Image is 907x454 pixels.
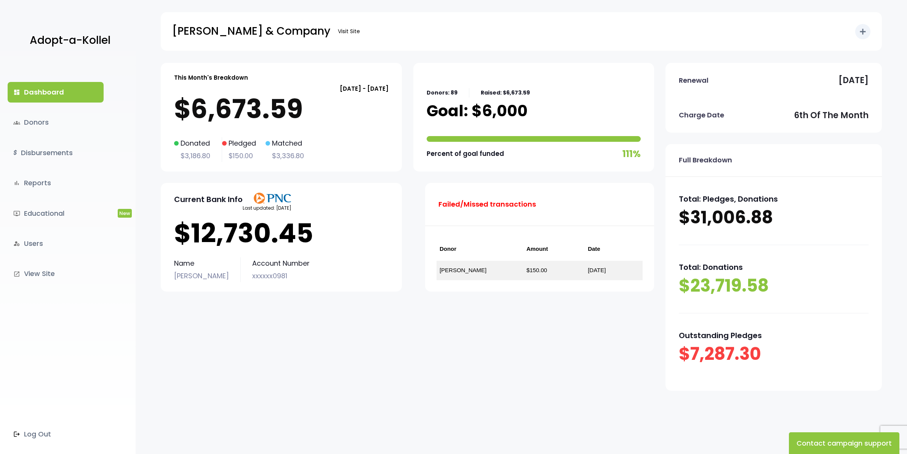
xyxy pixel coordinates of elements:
p: Account Number [252,257,310,270]
p: Total: Pledges, Donations [679,192,869,206]
span: groups [13,119,20,126]
p: Donated [174,137,210,149]
p: Full Breakdown [679,154,732,166]
a: ondemand_videoEducationalNew [8,203,104,224]
p: $7,287.30 [679,342,869,366]
p: [DATE] - [DATE] [174,83,389,94]
i: add [858,27,867,36]
p: xxxxxx0981 [252,270,310,282]
p: Failed/Missed transactions [438,198,536,210]
p: Charge Date [679,109,724,121]
p: $31,006.88 [679,206,869,229]
th: Amount [523,237,585,261]
p: 111% [622,146,641,162]
i: $ [13,148,17,159]
a: bar_chartReports [8,173,104,193]
a: dashboardDashboard [8,82,104,103]
p: Name [174,257,229,270]
p: Total: Donations [679,260,869,274]
a: launchView Site [8,263,104,284]
a: Log Out [8,424,104,444]
p: Matched [266,137,304,149]
a: Adopt-a-Kollel [26,22,110,59]
p: $6,673.59 [174,94,389,124]
a: $Disbursements [8,143,104,163]
p: [PERSON_NAME] [174,270,229,282]
i: ondemand_video [13,210,20,217]
th: Donor [437,237,523,261]
p: [PERSON_NAME] & Company [172,22,330,41]
p: Pledged [222,137,256,149]
p: $3,186.80 [174,150,210,162]
i: launch [13,271,20,278]
p: Last updated: [DATE] [243,204,291,212]
p: $3,336.80 [266,150,304,162]
p: Goal: $6,000 [427,101,528,120]
img: PNClogo.svg [253,193,291,204]
p: Current Bank Info [174,193,243,206]
th: Date [585,237,643,261]
i: manage_accounts [13,240,20,247]
p: Donors: 89 [427,88,457,98]
p: $150.00 [222,150,256,162]
a: $150.00 [526,267,547,273]
p: Percent of goal funded [427,148,504,160]
button: add [855,24,870,39]
p: Renewal [679,74,709,87]
a: manage_accountsUsers [8,233,104,254]
p: $23,719.58 [679,274,869,298]
button: Contact campaign support [789,432,899,454]
i: bar_chart [13,180,20,186]
p: Adopt-a-Kollel [30,31,110,50]
p: [DATE] [838,73,869,88]
p: Raised: $6,673.59 [481,88,530,98]
p: $12,730.45 [174,218,389,249]
a: [PERSON_NAME] [440,267,486,273]
p: 6th of the month [794,108,869,123]
i: dashboard [13,89,20,96]
p: Outstanding Pledges [679,329,869,342]
span: New [118,209,132,218]
a: [DATE] [588,267,606,273]
a: groupsDonors [8,112,104,133]
p: This Month's Breakdown [174,72,248,83]
a: Visit Site [334,24,364,39]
